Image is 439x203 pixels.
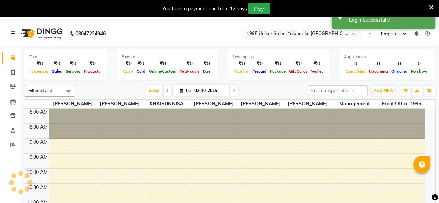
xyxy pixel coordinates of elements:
span: Completed [344,69,367,74]
div: 0 [344,60,367,68]
span: Online/Custom [147,69,178,74]
div: ₹0 [268,60,287,68]
div: ₹0 [201,60,213,68]
div: You have a payment due from 12 days [162,5,247,12]
div: 0 [409,60,429,68]
div: 10:00 AM [25,169,49,176]
span: Petty cash [178,69,201,74]
span: Package [268,69,287,74]
span: ADD NEW [373,88,394,93]
div: ₹0 [147,60,178,68]
span: Gift Cards [287,69,309,74]
span: [PERSON_NAME] [190,100,237,108]
span: Today [145,85,162,96]
span: Front Office 1995 [378,100,425,108]
div: 0 [367,60,390,68]
span: Products [82,69,102,74]
img: logo [17,24,64,43]
div: ₹0 [122,60,135,68]
div: Total [29,54,102,60]
div: ₹0 [309,60,324,68]
span: KHAIRUNNISA [143,100,190,108]
div: 8:30 AM [28,124,49,131]
span: No show [409,69,429,74]
div: 8:00 AM [28,109,49,116]
span: Thu [178,88,192,93]
div: ₹0 [287,60,309,68]
span: Cash [122,69,135,74]
div: 9:00 AM [28,139,49,146]
input: Search Appointment [308,85,368,96]
span: Sales [50,69,64,74]
span: Prepaid [251,69,268,74]
span: Services [64,69,82,74]
div: ₹0 [135,60,147,68]
span: Management [331,100,378,108]
div: Finance [122,54,213,60]
span: Ongoing [390,69,409,74]
button: ADD NEW [372,86,395,96]
span: Upcoming [367,69,390,74]
div: ₹0 [178,60,201,68]
span: [PERSON_NAME] [96,100,143,108]
div: Redemption [232,54,324,60]
span: Due [201,69,212,74]
div: ₹0 [82,60,102,68]
span: Voucher [232,69,251,74]
div: ₹0 [50,60,64,68]
div: Login Successfully. [349,16,430,24]
span: [PERSON_NAME] [49,100,96,108]
div: ₹0 [251,60,268,68]
button: Pay [248,3,270,14]
div: 10:30 AM [25,184,49,191]
span: Expenses [29,69,50,74]
span: [PERSON_NAME] [284,100,331,108]
div: 9:30 AM [28,154,49,161]
span: Wallet [309,69,324,74]
span: [PERSON_NAME] [237,100,284,108]
b: 08047224946 [75,24,106,43]
div: ₹0 [232,60,251,68]
div: ₹0 [64,60,82,68]
span: Filter Stylist [28,88,52,93]
span: Card [135,69,147,74]
div: Appointment [344,54,429,60]
input: 2025-10-02 [192,86,227,96]
div: 0 [390,60,409,68]
div: ₹0 [29,60,50,68]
